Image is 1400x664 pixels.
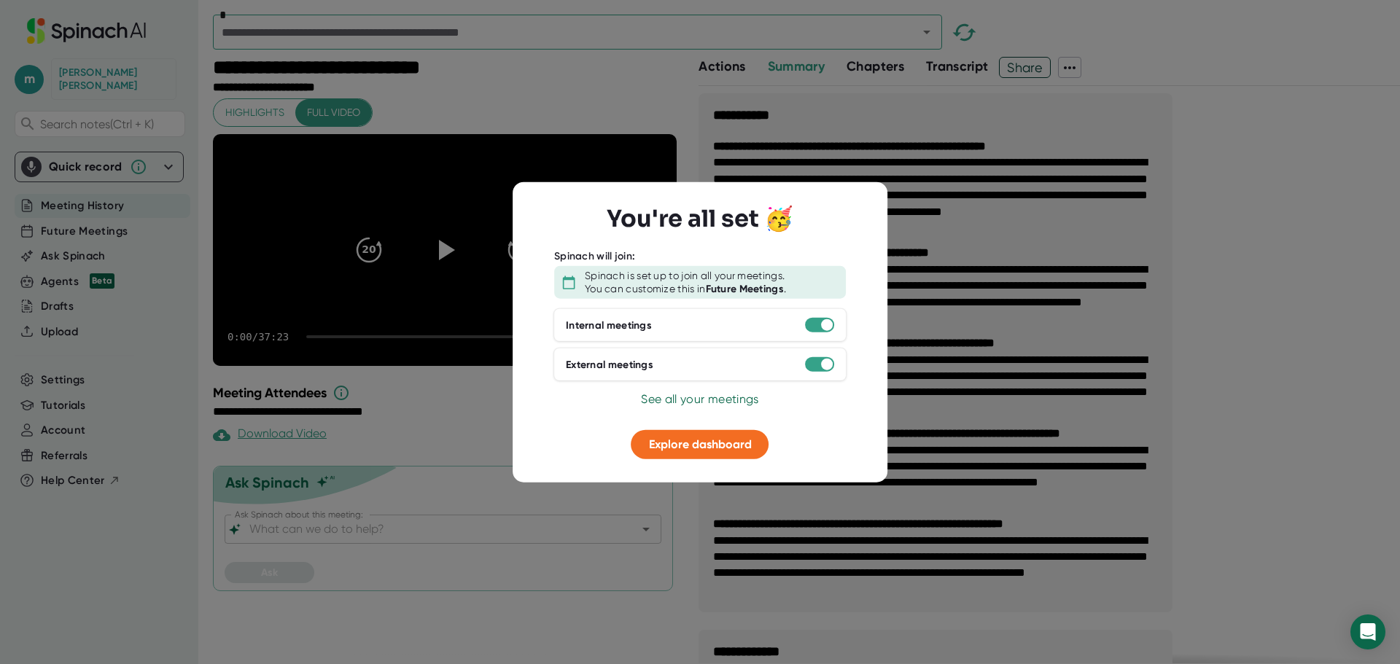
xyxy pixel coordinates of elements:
button: See all your meetings [641,391,758,408]
span: See all your meetings [641,392,758,406]
div: Spinach will join: [554,249,635,262]
div: External meetings [566,358,653,371]
span: Explore dashboard [649,437,752,451]
div: Spinach is set up to join all your meetings. [585,270,785,283]
h3: You're all set 🥳 [607,205,793,233]
b: Future Meetings [706,282,785,294]
button: Explore dashboard [631,430,769,459]
div: Open Intercom Messenger [1350,614,1385,649]
div: You can customize this in . [585,282,786,295]
div: Internal meetings [566,319,652,332]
